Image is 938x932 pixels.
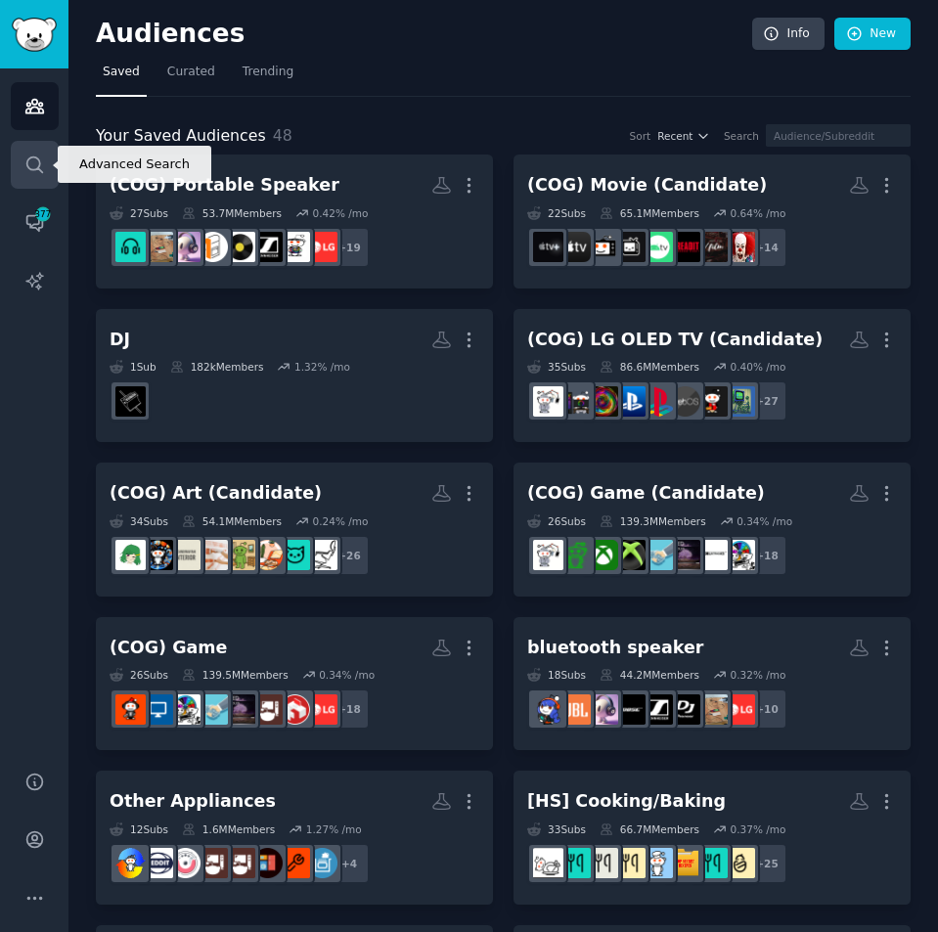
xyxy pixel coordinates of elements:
[329,227,370,268] div: + 19
[600,668,699,682] div: 44.2M Members
[198,848,228,878] img: 4kTV
[725,694,755,725] img: LG_UserHub
[236,57,300,97] a: Trending
[533,386,563,417] img: gadgets
[533,694,563,725] img: HeadphoneAdvice
[527,514,586,528] div: 26 Sub s
[730,206,785,220] div: 0.64 % /mo
[527,668,586,682] div: 18 Sub s
[730,668,785,682] div: 0.32 % /mo
[143,540,173,570] img: aiArt
[600,360,699,374] div: 86.6M Members
[198,232,228,262] img: onebag
[746,843,787,884] div: + 25
[588,386,618,417] img: Damnthatsinteresting
[670,694,700,725] img: PioneerDJ
[746,535,787,576] div: + 18
[752,18,825,51] a: Info
[280,848,310,878] img: appliancerepair
[160,57,222,97] a: Curated
[11,199,59,246] a: 377
[514,309,911,443] a: (COG) LG OLED TV (Candidate)35Subs86.6MMembers0.40% /mo+27TVRepairHelpCostcowebospsxplaystationDa...
[110,636,227,660] div: (COG) Game
[273,126,292,145] span: 48
[198,694,228,725] img: technology
[294,360,350,374] div: 1.32 % /mo
[514,155,911,288] a: (COG) Movie (Candidate)22Subs65.1MMembers0.64% /mo+14HorrorMoviesFIlmhorrorAndroidTVofflineTVtele...
[252,694,283,725] img: OLED
[527,481,765,506] div: (COG) Game (Candidate)
[329,843,370,884] div: + 4
[615,694,646,725] img: bose
[12,18,57,52] img: GummySearch logo
[746,688,787,730] div: + 10
[110,173,339,198] div: (COG) Portable Speaker
[96,309,493,443] a: DJ1Sub182kMembers1.32% /moBeatmatch
[527,636,703,660] div: bluetooth speaker
[514,771,911,905] a: [HS] Cooking/Baking33Subs66.7MMembers0.37% /mo+25ParentingEasy_RecipesTopSecretRecipesrecipescook...
[143,232,173,262] img: DigitalAudioPlayer
[643,848,673,878] img: recipes
[588,694,618,725] img: Music
[280,694,310,725] img: desksetup
[312,206,368,220] div: 0.42 % /mo
[182,822,275,836] div: 1.6M Members
[725,232,755,262] img: HorrorMovies
[225,848,255,878] img: hometheater
[182,206,282,220] div: 53.7M Members
[96,463,493,597] a: (COG) Art (Candidate)34Subs54.1MMembers0.24% /mo+26malelivingspacefemalelivingspaceCozyPlacesInte...
[115,694,146,725] img: videogames
[198,540,228,570] img: InteriorDesignHacks
[670,232,700,262] img: horror
[115,540,146,570] img: BeginnerDigitalArt
[737,514,792,528] div: 0.34 % /mo
[600,514,706,528] div: 139.3M Members
[96,155,493,288] a: (COG) Portable Speaker27Subs53.7MMembers0.42% /mo+19LG_UserHubfestivalssennheiservinylonebagMusic...
[527,173,767,198] div: (COG) Movie (Candidate)
[588,848,618,878] img: foodbutforbabies
[533,232,563,262] img: tvPlus
[170,694,201,725] img: RandomActsOfGaming
[615,540,646,570] img: xbox
[697,540,728,570] img: 4kbluray
[110,789,276,814] div: Other Appliances
[110,668,168,682] div: 26 Sub s
[280,540,310,570] img: femalelivingspace
[514,463,911,597] a: (COG) Game (Candidate)26Subs139.3MMembers0.34% /mo+18RandomActsOfGaming4kblurayLGOLEDtechnologyxb...
[670,540,700,570] img: LGOLED
[225,540,255,570] img: InteriorDesignAdvice
[167,64,215,81] span: Curated
[560,386,591,417] img: pcgaming
[746,227,787,268] div: + 14
[225,694,255,725] img: LGOLED
[560,694,591,725] img: JBL
[182,668,289,682] div: 139.5M Members
[697,694,728,725] img: DigitalAudioPlayer
[588,232,618,262] img: television
[96,19,752,50] h2: Audiences
[766,124,911,147] input: Audience/Subreddit
[110,360,156,374] div: 1 Sub
[527,328,823,352] div: (COG) LG OLED TV (Candidate)
[307,232,337,262] img: LG_UserHub
[697,386,728,417] img: Costco
[306,822,362,836] div: 1.27 % /mo
[170,232,201,262] img: Music
[280,232,310,262] img: festivals
[514,617,911,751] a: bluetooth speaker18Subs44.2MMembers0.32% /mo+10LG_UserHubDigitalAudioPlayerPioneerDJsennheiserbos...
[170,848,201,878] img: RobotVacuums
[110,206,168,220] div: 27 Sub s
[615,386,646,417] img: playstation
[252,540,283,570] img: CozyPlaces
[34,207,52,221] span: 377
[115,386,146,417] img: Beatmatch
[630,129,651,143] div: Sort
[615,848,646,878] img: cookingtonight
[307,540,337,570] img: malelivingspace
[103,64,140,81] span: Saved
[600,206,699,220] div: 65.1M Members
[527,360,586,374] div: 35 Sub s
[319,668,375,682] div: 0.34 % /mo
[533,540,563,570] img: gadgets
[643,386,673,417] img: psx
